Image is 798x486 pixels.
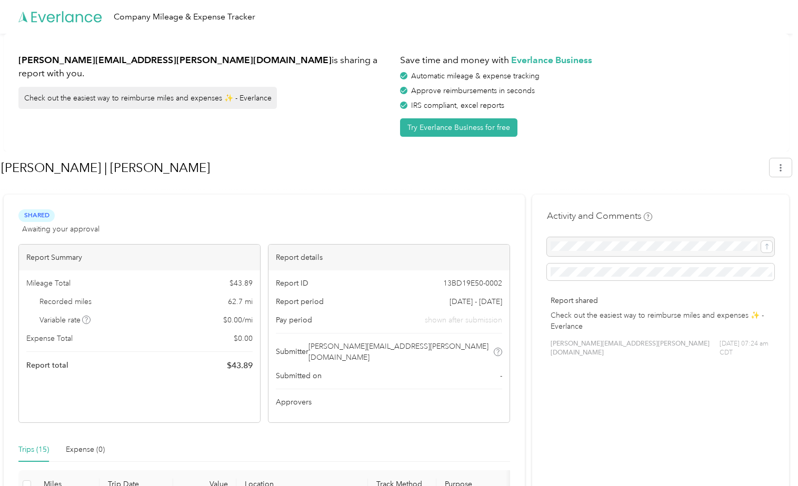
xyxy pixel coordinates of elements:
h1: Save time and money with [400,54,774,67]
div: Expense (0) [66,444,105,455]
span: $ 43.89 [230,278,253,289]
strong: Everlance Business [511,54,592,65]
div: Report details [268,245,510,270]
h1: is sharing a report with you. [18,54,393,79]
button: Try Everlance Business for free [400,118,517,137]
span: Expense Total [26,333,73,344]
span: 13BD19E50-0002 [443,278,502,289]
p: Check out the easiest way to reimburse miles and expenses ✨ - Everlance [551,310,771,332]
span: Pay period [276,315,312,326]
span: Report ID [276,278,308,289]
span: Automatic mileage & expense tracking [411,72,540,80]
span: IRS compliant, excel reports [411,101,504,110]
div: Company Mileage & Expense Tracker [114,11,255,24]
span: [PERSON_NAME][EMAIL_ADDRESS][PERSON_NAME][DOMAIN_NAME] [551,339,720,358]
span: Approve reimbursements in seconds [411,86,535,95]
span: - [500,370,502,381]
p: Report shared [551,295,771,306]
span: [DATE] - [DATE] [450,296,502,307]
span: Report period [276,296,324,307]
h1: Tim Mileage | Groskopf [1,155,762,180]
span: Variable rate [39,315,91,326]
span: Recorded miles [39,296,92,307]
span: [DATE] 07:24 am CDT [720,339,771,358]
span: shown after submission [425,315,502,326]
span: $ 0.00 [234,333,253,344]
span: $ 43.89 [227,359,253,372]
span: $ 0.00 / mi [223,315,253,326]
h4: Activity and Comments [547,209,652,222]
div: Check out the easiest way to reimburse miles and expenses ✨ - Everlance [18,87,277,109]
strong: [PERSON_NAME][EMAIL_ADDRESS][PERSON_NAME][DOMAIN_NAME] [18,54,332,65]
span: [PERSON_NAME][EMAIL_ADDRESS][PERSON_NAME][DOMAIN_NAME] [308,341,492,363]
span: Shared [18,209,55,221]
span: Mileage Total [26,278,71,289]
span: Awaiting your approval [22,224,99,235]
div: Report Summary [19,245,260,270]
div: Trips (15) [18,444,49,455]
span: Submitter [276,346,308,357]
span: Report total [26,360,68,371]
span: 62.7 mi [228,296,253,307]
span: Approvers [276,397,312,408]
span: Submitted on [276,370,322,381]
